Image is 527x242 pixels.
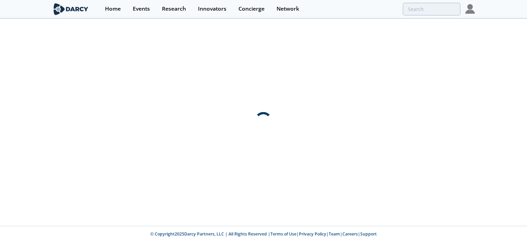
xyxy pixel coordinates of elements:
img: logo-wide.svg [52,3,90,15]
img: Profile [465,4,475,14]
div: Innovators [198,6,226,12]
div: Network [277,6,299,12]
div: Research [162,6,186,12]
a: Terms of Use [270,231,296,237]
p: © Copyright 2025 Darcy Partners, LLC | All Rights Reserved | | | | | [10,231,517,237]
a: Careers [342,231,358,237]
div: Home [105,6,121,12]
div: Events [133,6,150,12]
div: Concierge [238,6,265,12]
input: Advanced Search [403,3,460,15]
a: Privacy Policy [299,231,326,237]
a: Team [329,231,340,237]
a: Support [360,231,377,237]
